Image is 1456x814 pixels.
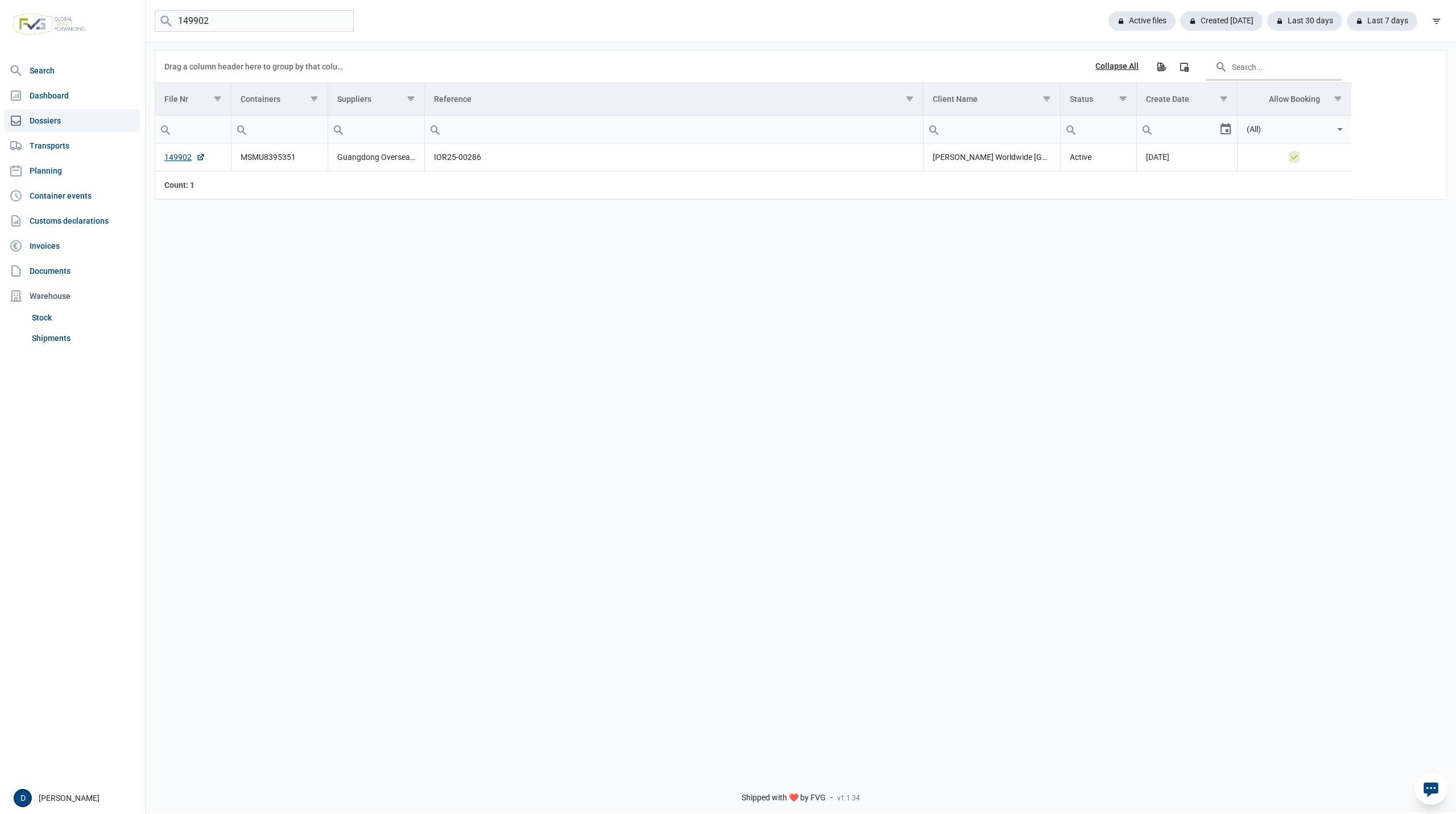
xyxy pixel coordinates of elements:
div: Last 7 days [1347,11,1417,31]
div: Collapse All [1095,61,1139,72]
span: [DATE] [1146,153,1169,162]
div: File Nr Count: 1 [164,179,222,191]
input: Filter cell [1238,116,1333,143]
td: Column File Nr [155,83,231,116]
td: Column Client Name [923,83,1061,116]
td: Active [1061,143,1137,171]
span: Show filter options for column 'Suppliers' [407,94,415,103]
div: Containers [241,94,280,104]
span: Show filter options for column 'Create Date' [1219,94,1228,103]
button: D [14,789,32,807]
div: Allow Booking [1269,94,1320,104]
div: Data grid toolbar [164,51,1342,83]
div: Search box [1137,116,1157,143]
td: Column Suppliers [328,83,424,116]
input: Filter cell [924,116,1061,143]
div: Select [1333,116,1347,143]
td: Filter cell [231,116,328,143]
a: Customs declarations [5,209,140,232]
div: Warehouse [5,285,140,307]
span: Show filter options for column 'Reference' [905,94,914,103]
div: Search box [924,116,944,143]
div: Column Chooser [1174,56,1194,77]
div: Drag a column header here to group by that column [164,57,347,76]
span: Show filter options for column 'Client Name' [1043,94,1051,103]
a: Transports [5,134,140,157]
td: Filter cell [1061,116,1137,143]
a: Documents [5,260,140,282]
input: Filter cell [231,116,328,143]
td: Column Create Date [1137,83,1237,116]
div: Select [1219,116,1232,143]
input: Filter cell [155,116,231,143]
div: Search box [155,116,176,143]
input: Filter cell [425,116,923,143]
td: Filter cell [1137,116,1237,143]
div: Created [DATE] [1180,11,1263,31]
a: Search [5,59,140,82]
span: Show filter options for column 'Allow Booking' [1334,94,1342,103]
div: Status [1070,94,1093,104]
td: MSMU8395351 [231,143,328,171]
div: Data grid with 1 rows and 8 columns [155,51,1351,199]
td: Filter cell [328,116,424,143]
span: Show filter options for column 'File Nr' [213,94,222,103]
td: Guangdong Overseas Chinese Enterprises Co., Ltd. [328,143,424,171]
a: Invoices [5,235,140,257]
div: Search box [425,116,445,143]
span: Show filter options for column 'Containers' [310,94,318,103]
a: Stock [27,307,140,328]
input: Search dossiers [155,10,354,32]
td: Column Allow Booking [1237,83,1351,116]
div: filter [1426,11,1447,31]
div: [PERSON_NAME] [14,789,138,807]
a: Shipments [27,328,140,348]
td: Filter cell [424,116,923,143]
span: - [830,793,833,803]
a: Container events [5,184,140,207]
span: Show filter options for column 'Status' [1119,94,1127,103]
td: Column Status [1061,83,1137,116]
input: Filter cell [1137,116,1218,143]
div: Search box [328,116,349,143]
div: Search box [231,116,252,143]
div: File Nr [164,94,188,104]
div: Export all data to Excel [1151,56,1171,77]
a: 149902 [164,151,205,163]
td: [PERSON_NAME] Worldwide [GEOGRAPHIC_DATA] [923,143,1061,171]
div: Suppliers [337,94,371,104]
td: IOR25-00286 [424,143,923,171]
span: Shipped with ❤️ by FVG [742,793,826,803]
td: Column Reference [424,83,923,116]
div: Reference [434,94,471,104]
a: Dossiers [5,109,140,132]
a: Planning [5,159,140,182]
img: FVG - Global freight forwarding [9,9,90,40]
div: Search box [1061,116,1081,143]
div: Create Date [1146,94,1189,104]
div: Active files [1108,11,1176,31]
td: Filter cell [1237,116,1351,143]
td: Filter cell [923,116,1061,143]
a: Dashboard [5,84,140,107]
input: Filter cell [328,116,424,143]
span: v1.1.34 [837,794,860,803]
div: Last 30 days [1267,11,1342,31]
div: Client Name [933,94,978,104]
input: Filter cell [1061,116,1136,143]
td: Column Containers [231,83,328,116]
input: Search in the data grid [1206,53,1342,80]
